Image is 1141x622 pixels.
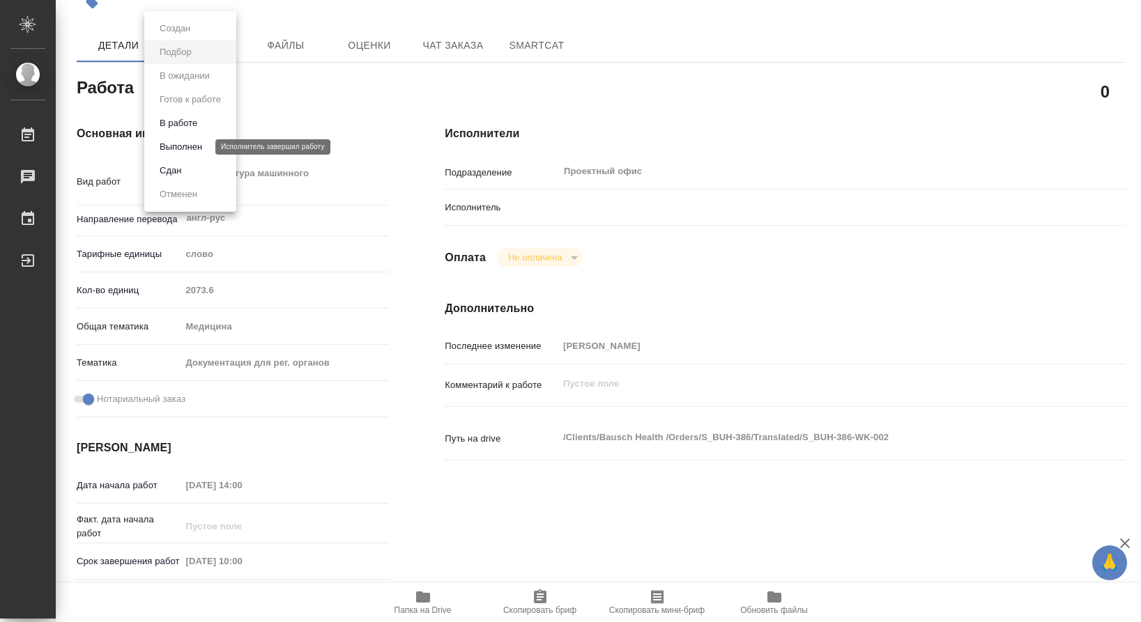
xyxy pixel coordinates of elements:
button: Подбор [155,45,196,60]
button: Создан [155,21,194,36]
button: Выполнен [155,139,206,155]
button: Отменен [155,187,201,202]
button: Сдан [155,163,185,178]
button: В работе [155,116,201,131]
button: В ожидании [155,68,214,84]
button: Готов к работе [155,92,225,107]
